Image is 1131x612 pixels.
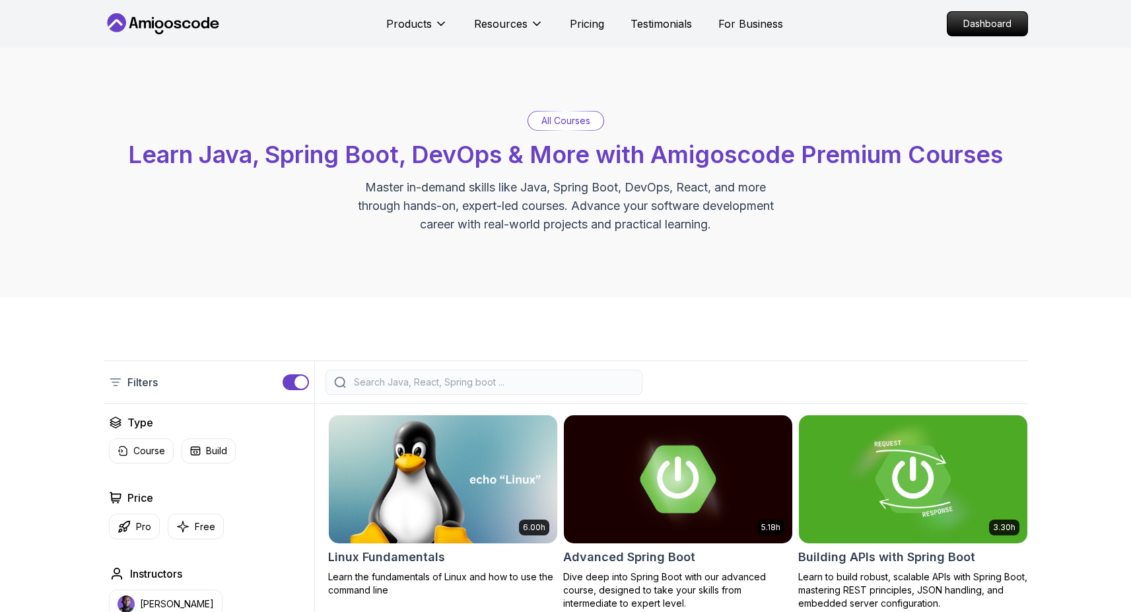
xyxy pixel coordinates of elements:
p: Learn to build robust, scalable APIs with Spring Boot, mastering REST principles, JSON handling, ... [798,570,1028,610]
p: Dive deep into Spring Boot with our advanced course, designed to take your skills from intermedia... [563,570,793,610]
button: Products [386,16,448,42]
p: 3.30h [993,522,1015,533]
h2: Linux Fundamentals [328,548,445,566]
p: All Courses [541,114,590,127]
button: Course [109,438,174,463]
p: Course [133,444,165,458]
p: [PERSON_NAME] [140,597,214,611]
span: Learn Java, Spring Boot, DevOps & More with Amigoscode Premium Courses [128,140,1003,169]
p: Build [206,444,227,458]
a: Dashboard [947,11,1028,36]
a: For Business [718,16,783,32]
a: Testimonials [631,16,692,32]
h2: Building APIs with Spring Boot [798,548,975,566]
p: Learn the fundamentals of Linux and how to use the command line [328,570,558,597]
button: Pro [109,514,160,539]
img: Building APIs with Spring Boot card [799,415,1027,543]
button: Free [168,514,224,539]
button: Build [182,438,236,463]
img: Advanced Spring Boot card [564,415,792,543]
p: Pro [136,520,151,533]
p: 5.18h [761,522,780,533]
h2: Instructors [130,566,182,582]
input: Search Java, React, Spring boot ... [351,376,634,389]
p: Products [386,16,432,32]
a: Advanced Spring Boot card5.18hAdvanced Spring BootDive deep into Spring Boot with our advanced co... [563,415,793,610]
h2: Type [127,415,153,430]
p: Filters [127,374,158,390]
h2: Price [127,490,153,506]
h2: Advanced Spring Boot [563,548,695,566]
p: Dashboard [947,12,1027,36]
button: Resources [474,16,543,42]
a: Building APIs with Spring Boot card3.30hBuilding APIs with Spring BootLearn to build robust, scal... [798,415,1028,610]
a: Linux Fundamentals card6.00hLinux FundamentalsLearn the fundamentals of Linux and how to use the ... [328,415,558,597]
p: Resources [474,16,528,32]
p: Free [195,520,215,533]
p: Master in-demand skills like Java, Spring Boot, DevOps, React, and more through hands-on, expert-... [344,178,788,234]
img: Linux Fundamentals card [329,415,557,543]
p: 6.00h [523,522,545,533]
a: Pricing [570,16,604,32]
